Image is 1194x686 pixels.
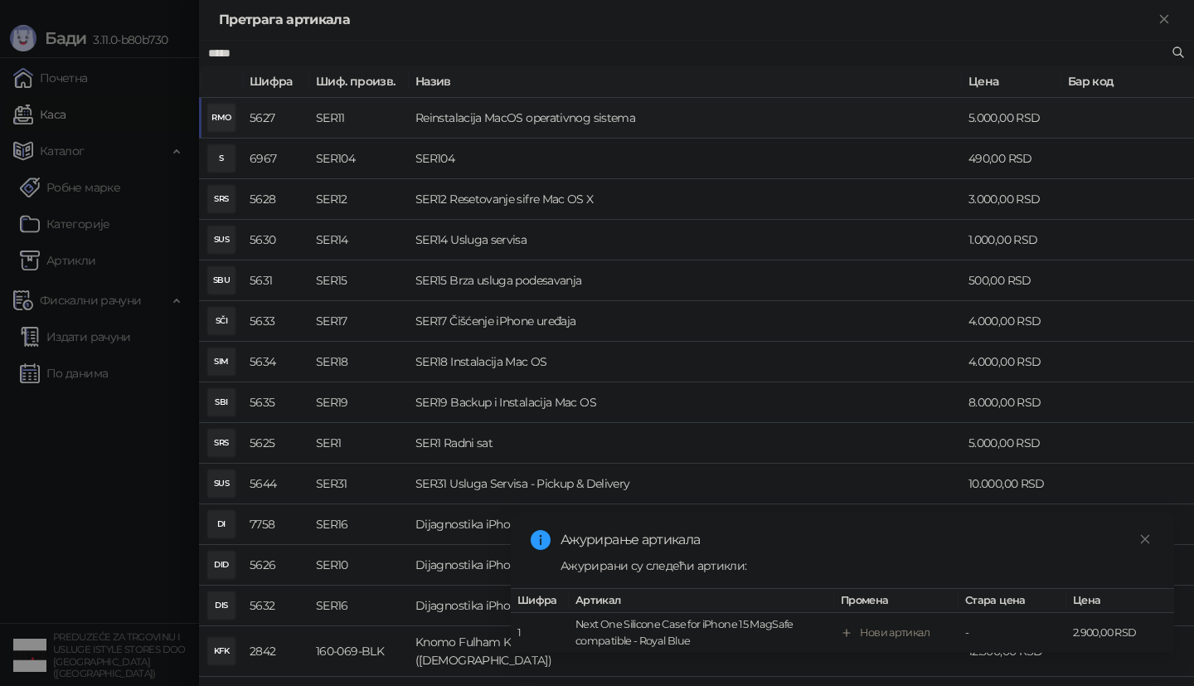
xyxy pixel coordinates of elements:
[309,382,409,423] td: SER19
[962,179,1061,220] td: 3.000,00 RSD
[959,613,1066,654] td: -
[243,139,309,179] td: 6967
[309,545,409,586] td: SER10
[243,342,309,382] td: 5634
[959,589,1066,613] th: Стара цена
[208,308,235,334] div: SČI
[208,105,235,131] div: RMO
[1066,589,1174,613] th: Цена
[309,464,409,504] td: SER31
[962,342,1061,382] td: 4.000,00 RSD
[1061,66,1194,98] th: Бар код
[409,342,962,382] td: SER18 Instalacija Mac OS
[243,545,309,586] td: 5626
[243,464,309,504] td: 5644
[208,430,235,456] div: SRS
[409,464,962,504] td: SER31 Usluga Servisa - Pickup & Delivery
[409,260,962,301] td: SER15 Brza usluga podesavanja
[243,504,309,545] td: 7758
[243,260,309,301] td: 5631
[243,382,309,423] td: 5635
[243,423,309,464] td: 5625
[309,98,409,139] td: SER11
[243,98,309,139] td: 5627
[962,504,1061,545] td: 4.000,00 RSD
[309,504,409,545] td: SER16
[243,586,309,626] td: 5632
[208,638,235,664] div: KFK
[243,626,309,677] td: 2842
[309,260,409,301] td: SER15
[1139,533,1151,545] span: close
[409,179,962,220] td: SER12 Resetovanje sifre Mac OS X
[208,267,235,294] div: SBU
[962,260,1061,301] td: 500,00 RSD
[409,139,962,179] td: SER104
[1136,530,1154,548] a: Close
[409,504,962,545] td: Dijagnostika iPhone
[962,464,1061,504] td: 10.000,00 RSD
[409,98,962,139] td: Reinstalacija MacOS operativnog sistema
[409,301,962,342] td: SER17 Čišćenje iPhone uređaja
[962,301,1061,342] td: 4.000,00 RSD
[569,589,834,613] th: Артикал
[309,626,409,677] td: 160-069-BLK
[309,586,409,626] td: SER16
[409,66,962,98] th: Назив
[208,592,235,619] div: DIS
[409,423,962,464] td: SER1 Radni sat
[243,66,309,98] th: Шифра
[962,382,1061,423] td: 8.000,00 RSD
[962,66,1061,98] th: Цена
[561,557,1154,575] div: Ажурирани су следећи артикли:
[962,220,1061,260] td: 1.000,00 RSD
[208,145,235,172] div: S
[309,220,409,260] td: SER14
[409,545,962,586] td: Dijagnostika iPhone do serije 11
[208,348,235,375] div: SIM
[569,613,834,654] td: Next One Silicone Case for iPhone 15 MagSafe compatible - Royal Blue
[309,66,409,98] th: Шиф. произв.
[309,423,409,464] td: SER1
[309,139,409,179] td: SER104
[219,10,1154,30] div: Претрага артикала
[309,301,409,342] td: SER17
[208,511,235,538] div: DI
[962,423,1061,464] td: 5.000,00 RSD
[409,220,962,260] td: SER14 Usluga servisa
[409,626,962,677] td: Knomo Fulham KNOMAD Everyday Organiser 13-inch w X Body Nylon w Semi Veg Trim - BLACK ([DEMOGRAPH...
[243,301,309,342] td: 5633
[561,530,1154,550] div: Ажурирање артикала
[243,220,309,260] td: 5630
[309,179,409,220] td: SER12
[962,98,1061,139] td: 5.000,00 RSD
[409,586,962,626] td: Dijagnostika iPhone od serije 12
[1154,10,1174,30] button: Close
[309,342,409,382] td: SER18
[243,179,309,220] td: 5628
[208,186,235,212] div: SRS
[511,589,569,613] th: Шифра
[531,530,551,550] span: info-circle
[962,139,1061,179] td: 490,00 RSD
[208,470,235,497] div: SUS
[208,389,235,416] div: SBI
[208,552,235,578] div: DID
[834,589,959,613] th: Промена
[208,226,235,253] div: SUS
[860,625,929,641] div: Нови артикал
[511,613,569,654] td: 1
[409,382,962,423] td: SER19 Backup i Instalacija Mac OS
[1066,613,1174,654] td: 2.900,00 RSD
